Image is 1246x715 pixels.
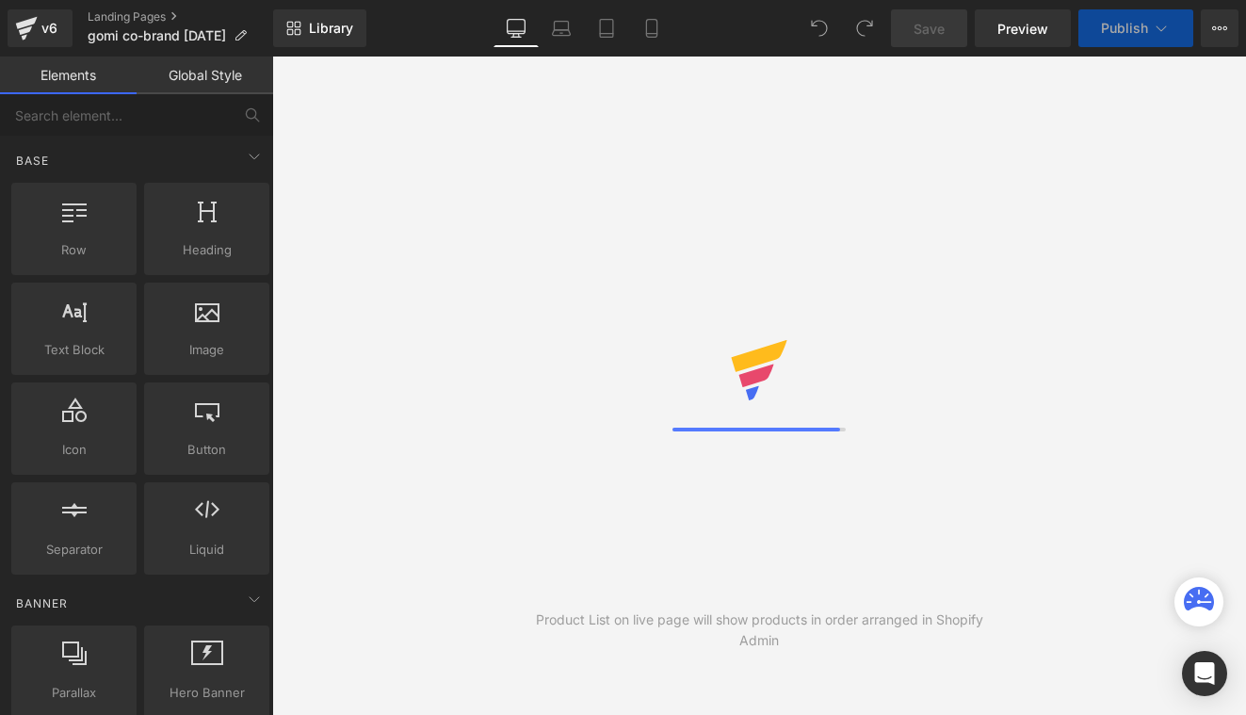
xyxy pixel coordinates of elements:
[801,9,838,47] button: Undo
[1078,9,1193,47] button: Publish
[38,16,61,41] div: v6
[584,9,629,47] a: Tablet
[137,57,273,94] a: Global Style
[516,609,1003,651] div: Product List on live page will show products in order arranged in Shopify Admin
[8,9,73,47] a: v6
[150,683,264,703] span: Hero Banner
[629,9,674,47] a: Mobile
[150,440,264,460] span: Button
[88,9,273,24] a: Landing Pages
[494,9,539,47] a: Desktop
[1182,651,1227,696] div: Open Intercom Messenger
[914,19,945,39] span: Save
[309,20,353,37] span: Library
[88,28,226,43] span: gomi co-brand [DATE]
[150,340,264,360] span: Image
[975,9,1071,47] a: Preview
[14,594,70,612] span: Banner
[14,152,51,170] span: Base
[997,19,1048,39] span: Preview
[17,440,131,460] span: Icon
[273,9,366,47] a: New Library
[150,240,264,260] span: Heading
[150,540,264,560] span: Liquid
[17,340,131,360] span: Text Block
[1201,9,1238,47] button: More
[17,683,131,703] span: Parallax
[846,9,883,47] button: Redo
[1101,21,1148,36] span: Publish
[17,540,131,560] span: Separator
[17,240,131,260] span: Row
[539,9,584,47] a: Laptop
